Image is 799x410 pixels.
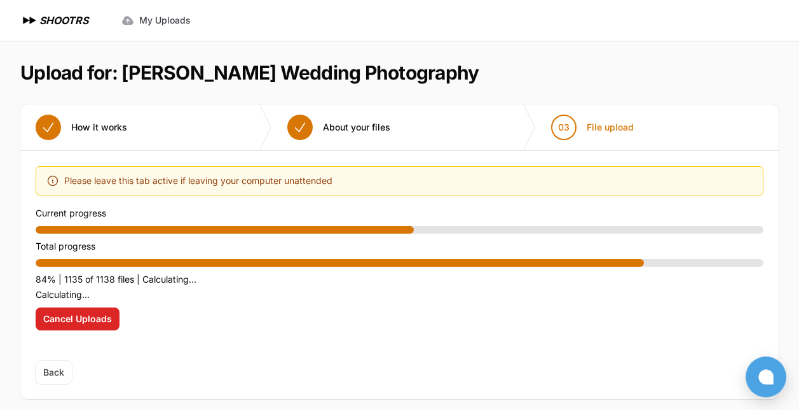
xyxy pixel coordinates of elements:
[36,239,763,254] p: Total progress
[20,104,142,150] button: How it works
[36,307,120,330] button: Cancel Uploads
[64,173,332,188] span: Please leave this tab active if leaving your computer unattended
[114,9,198,32] a: My Uploads
[36,206,763,221] p: Current progress
[20,61,479,84] h1: Upload for: [PERSON_NAME] Wedding Photography
[558,121,570,134] span: 03
[43,313,112,325] span: Cancel Uploads
[20,13,88,28] a: SHOOTRS SHOOTRS
[139,14,191,27] span: My Uploads
[746,357,786,397] button: Open chat window
[36,272,763,287] p: 84% | 1135 of 1138 files | Calculating...
[39,13,88,28] h1: SHOOTRS
[20,13,39,28] img: SHOOTRS
[71,121,127,134] span: How it works
[36,287,763,302] p: Calculating...
[536,104,649,150] button: 03 File upload
[587,121,634,134] span: File upload
[323,121,390,134] span: About your files
[272,104,406,150] button: About your files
